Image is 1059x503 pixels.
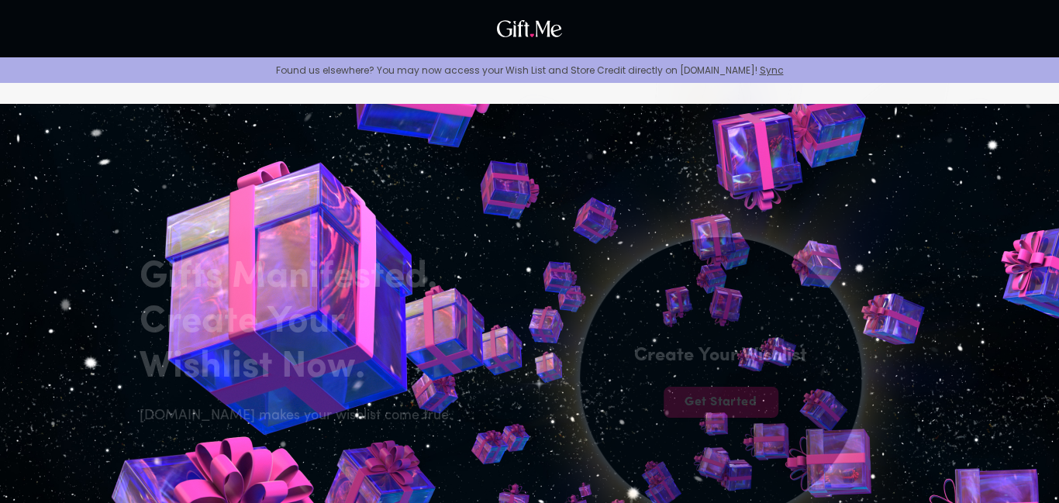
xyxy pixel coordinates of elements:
h6: [DOMAIN_NAME] makes your wishlist come true. [140,405,462,427]
p: Found us elsewhere? You may now access your Wish List and Store Credit directly on [DOMAIN_NAME]! [12,64,1047,77]
h2: Wishlist Now. [140,345,462,390]
img: GiftMe Logo [493,16,566,41]
span: Get Started [664,394,778,411]
a: Sync [760,64,784,77]
h2: Gifts Manifested. [140,255,462,300]
h4: Create Your Wishlist [634,343,807,368]
button: Get Started [664,387,778,418]
h2: Create Your [140,300,462,345]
